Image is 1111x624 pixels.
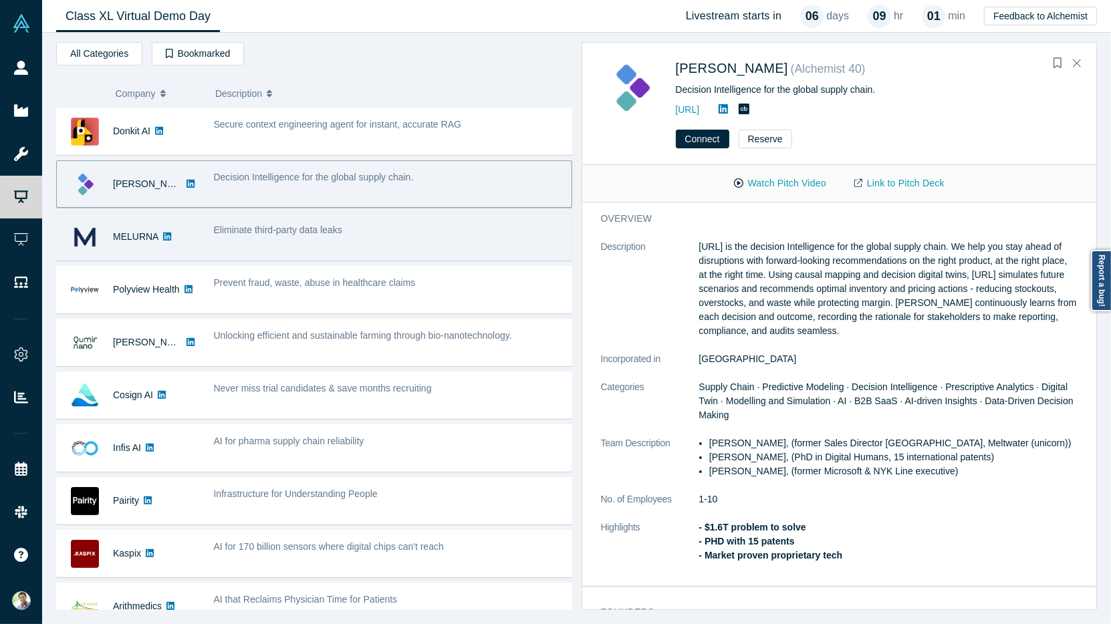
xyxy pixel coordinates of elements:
dd: 1-10 [699,492,1078,506]
div: 06 [800,5,824,28]
span: AI that Reclaims Physician Time for Patients [214,594,398,605]
h4: Livestream starts in [686,9,782,22]
dd: [GEOGRAPHIC_DATA] [699,352,1078,366]
a: Kaspix [113,548,141,559]
p: [URL] is the decision Intelligence for the global supply chain. We help you stay ahead of disrupt... [699,240,1078,338]
a: Infis AI [113,442,141,453]
a: [URL] [676,104,700,115]
strong: - PHD with 15 patents [699,536,795,547]
button: Bookmarked [152,42,244,65]
span: Supply Chain · Predictive Modeling · Decision Intelligence · Prescriptive Analytics · Digital Twi... [699,381,1074,420]
p: days [826,8,849,24]
span: Prevent fraud, waste, abuse in healthcare claims [214,277,416,288]
button: Bookmark [1048,54,1067,73]
span: Decision Intelligence for the global supply chain. [214,172,414,182]
a: Donkit AI [113,126,150,136]
img: Arithmedics's Logo [71,593,99,621]
img: Qumir Nano's Logo [71,329,99,357]
small: ( Alchemist 40 ) [791,62,866,75]
button: All Categories [56,42,142,65]
span: AI for 170 billion sensors where digital chips can't reach [214,541,444,552]
dt: Incorporated in [601,352,699,380]
img: Alchemist Vault Logo [12,14,31,33]
strong: - $1.6T problem to solve [699,522,806,532]
span: Secure context engineering agent for instant, accurate RAG [214,119,461,130]
strong: - Market proven proprietary tech [699,550,843,561]
a: Report a bug! [1091,250,1111,311]
img: Kimaru AI's Logo [71,170,99,198]
a: [PERSON_NAME] [113,337,190,347]
button: Company [116,80,202,108]
img: MELURNA's Logo [71,223,99,251]
a: Arithmedics [113,601,162,611]
a: [PERSON_NAME] [676,61,788,75]
a: Cosign AI [113,389,153,400]
button: Watch Pitch Video [720,172,840,195]
p: hr [894,8,903,24]
button: Description [215,80,563,108]
img: Ravi Belani's Account [12,591,31,610]
img: Cosign AI's Logo [71,381,99,410]
span: Company [116,80,156,108]
span: AI for pharma supply chain reliability [214,436,364,446]
button: Feedback to Alchemist [984,7,1097,25]
a: Polyview Health [113,284,180,295]
span: Infrastructure for Understanding People [214,488,378,499]
img: Donkit AI's Logo [71,118,99,146]
div: 09 [868,5,891,28]
h3: Founders [601,605,1060,619]
img: Polyview Health's Logo [71,276,99,304]
div: Decision Intelligence for the global supply chain. [676,83,1078,97]
div: 01 [922,5,945,28]
span: Unlocking efficient and sustainable farming through bio-nanotechnology. [214,330,512,341]
h3: overview [601,212,1060,226]
a: MELURNA [113,231,158,242]
button: Reserve [739,130,792,148]
button: Close [1067,53,1087,74]
img: Pairity's Logo [71,487,99,515]
dt: Team Description [601,436,699,492]
img: Infis AI's Logo [71,434,99,462]
a: Link to Pitch Deck [840,172,959,195]
img: Kimaru AI's Logo [601,57,662,118]
a: [PERSON_NAME] [113,178,190,189]
img: Kaspix's Logo [71,540,99,568]
li: [PERSON_NAME], (former Microsoft & NYK Line executive) [709,464,1078,478]
span: Description [215,80,262,108]
a: Class XL Virtual Demo Day [56,1,220,32]
dt: Categories [601,380,699,436]
li: [PERSON_NAME], (former Sales Director [GEOGRAPHIC_DATA], Meltwater (unicorn)) [709,436,1078,450]
li: [PERSON_NAME], (PhD in Digital Humans, 15 international patents) [709,450,1078,464]
button: Connect [676,130,729,148]
p: min [948,8,965,24]
dt: Highlights [601,520,699,577]
span: Eliminate third-party data leaks [214,224,342,235]
dt: No. of Employees [601,492,699,520]
a: Pairity [113,495,139,506]
dt: Description [601,240,699,352]
span: Never miss trial candidates & save months recruiting [214,383,432,394]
